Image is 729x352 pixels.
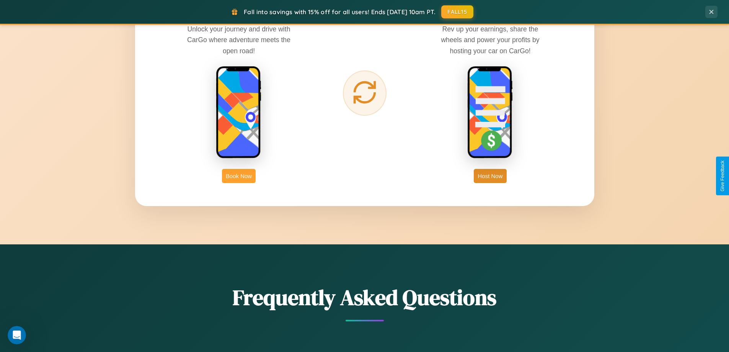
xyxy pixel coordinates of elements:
div: Give Feedback [720,160,725,192]
p: Unlock your journey and drive with CarGo where adventure meets the open road! [181,24,296,56]
button: FALL15 [441,5,473,18]
button: Book Now [222,169,256,183]
img: rent phone [216,66,262,159]
span: Fall into savings with 15% off for all users! Ends [DATE] 10am PT. [244,8,435,16]
p: Rev up your earnings, share the wheels and power your profits by hosting your car on CarGo! [433,24,548,56]
button: Host Now [474,169,506,183]
h2: Frequently Asked Questions [135,283,594,312]
img: host phone [467,66,513,159]
iframe: Intercom live chat [8,326,26,344]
